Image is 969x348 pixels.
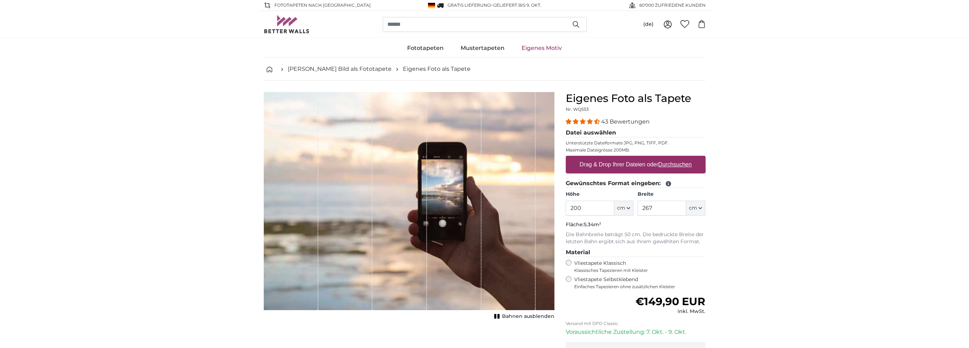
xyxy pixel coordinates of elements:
[566,321,706,326] p: Versand mit DPD Classic
[428,3,435,8] img: Deutschland
[638,18,659,31] button: (de)
[566,231,706,245] p: Die Bahnbreite beträgt 50 cm. Die bedruckte Breite der letzten Bahn ergibt sich aus Ihrem gewählt...
[566,107,589,112] span: Nr. WQ553
[566,147,706,153] p: Maximale Dateigrösse 200MB.
[639,2,706,8] span: 60'000 ZUFRIEDENE KUNDEN
[574,276,706,290] label: Vliestapete Selbstklebend
[502,313,554,320] span: Bahnen ausblenden
[574,284,706,290] span: Einfaches Tapezieren ohne zusätzlichen Kleister
[574,260,700,273] label: Vliestapete Klassisch
[288,65,392,73] a: [PERSON_NAME] Bild als Fototapete
[601,118,650,125] span: 43 Bewertungen
[566,191,633,198] label: Höhe
[635,295,705,308] span: €149,90 EUR
[617,205,625,212] span: cm
[635,308,705,315] div: inkl. MwSt.
[689,205,697,212] span: cm
[614,201,633,216] button: cm
[448,2,491,8] span: GRATIS Lieferung!
[264,92,554,321] div: 1 of 1
[584,221,601,228] span: 5.34m²
[566,92,706,105] h1: Eigenes Foto als Tapete
[566,328,706,336] p: Voraussichtliche Zustellung: 7. Okt. - 9. Okt.
[274,2,371,8] span: Fototapeten nach [GEOGRAPHIC_DATA]
[399,39,452,57] a: Fototapeten
[638,191,705,198] label: Breite
[403,65,471,73] a: Eigenes Foto als Tapete
[658,161,691,167] u: Durchsuchen
[264,15,310,33] img: Betterwalls
[574,268,700,273] span: Klassisches Tapezieren mit Kleister
[566,179,706,188] legend: Gewünschtes Format eingeben:
[493,2,541,8] span: Geliefert bis 9. Okt.
[452,39,513,57] a: Mustertapeten
[686,201,705,216] button: cm
[566,118,601,125] span: 4.40 stars
[566,140,706,146] p: Unterstützte Dateiformate JPG, PNG, TIFF, PDF.
[492,312,554,321] button: Bahnen ausblenden
[566,248,706,257] legend: Material
[513,39,570,57] a: Eigenes Motiv
[577,158,695,172] label: Drag & Drop Ihrer Dateien oder
[264,58,706,81] nav: breadcrumbs
[566,221,706,228] p: Fläche:
[566,129,706,137] legend: Datei auswählen
[491,2,541,8] span: -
